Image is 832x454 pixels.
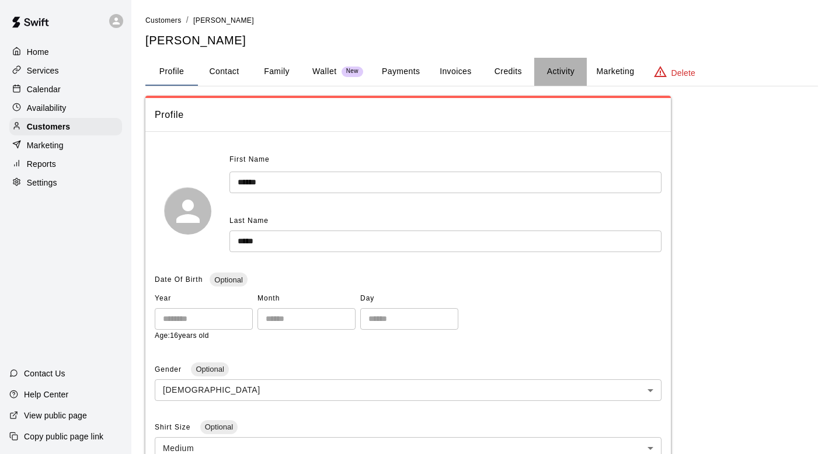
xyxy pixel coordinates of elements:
p: Marketing [27,139,64,151]
span: Optional [191,365,228,373]
button: Payments [373,58,429,86]
p: Wallet [312,65,337,78]
a: Customers [9,118,122,135]
p: Settings [27,177,57,188]
a: Settings [9,174,122,191]
a: Customers [145,15,182,25]
button: Credits [482,58,534,86]
span: Profile [155,107,662,123]
span: New [342,68,363,75]
span: Day [360,289,458,308]
button: Contact [198,58,250,86]
button: Marketing [587,58,643,86]
p: Customers [27,121,70,132]
button: Invoices [429,58,482,86]
button: Profile [145,58,198,86]
h5: [PERSON_NAME] [145,33,818,48]
p: Availability [27,102,67,114]
p: Home [27,46,49,58]
span: Date Of Birth [155,275,203,284]
span: [PERSON_NAME] [193,16,254,25]
span: Age: 16 years old [155,331,209,340]
p: Delete [671,67,695,79]
span: Last Name [229,216,269,225]
button: Family [250,58,303,86]
div: basic tabs example [145,58,818,86]
span: Month [257,289,356,308]
span: Optional [200,422,238,431]
span: Customers [145,16,182,25]
p: Calendar [27,83,61,95]
p: Services [27,65,59,76]
span: Shirt Size [155,423,193,431]
span: Optional [210,275,247,284]
p: Help Center [24,389,68,400]
li: / [186,14,189,26]
a: Home [9,43,122,61]
p: Copy public page link [24,431,103,442]
a: Calendar [9,81,122,98]
a: Marketing [9,137,122,154]
p: Contact Us [24,368,65,379]
button: Activity [534,58,587,86]
span: First Name [229,151,270,169]
span: Gender [155,365,184,373]
a: Services [9,62,122,79]
nav: breadcrumb [145,14,818,27]
p: Reports [27,158,56,170]
p: View public page [24,410,87,421]
span: Year [155,289,253,308]
a: Availability [9,99,122,117]
a: Reports [9,155,122,173]
div: [DEMOGRAPHIC_DATA] [155,379,662,401]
